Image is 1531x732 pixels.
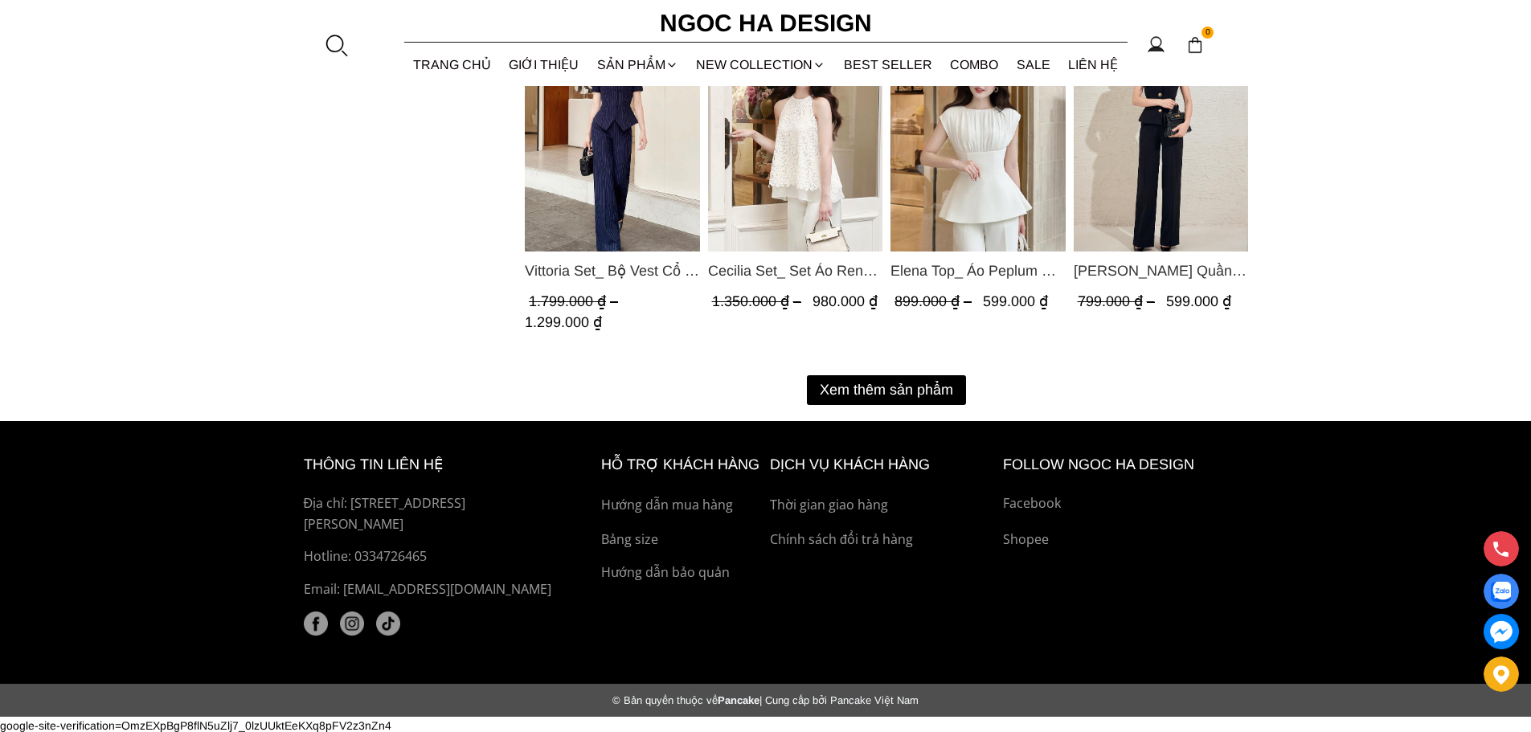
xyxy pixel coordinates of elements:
a: Link to Cecilia Set_ Set Áo Ren Cổ Yếm Quần Suông Màu Kem BQ015 [707,260,882,282]
a: Shopee [1003,530,1228,550]
img: Vittoria Set_ Bộ Vest Cổ V Quần Suông Kẻ Sọc BQ013 [525,18,700,251]
a: Product image - Cecilia Set_ Set Áo Ren Cổ Yếm Quần Suông Màu Kem BQ015 [707,18,882,251]
a: Facebook [1003,493,1228,514]
h6: thông tin liên hệ [304,453,564,476]
img: instagram [340,611,364,636]
a: tiktok [376,611,400,636]
span: 980.000 ₫ [812,293,877,309]
h6: hỗ trợ khách hàng [601,453,762,476]
span: Vittoria Set_ Bộ Vest Cổ V Quần Suông Kẻ Sọc BQ013 [525,260,700,282]
a: NEW COLLECTION [687,43,835,86]
img: img-CART-ICON-ksit0nf1 [1186,36,1204,54]
a: messenger [1484,614,1519,649]
a: Product image - Vittoria Set_ Bộ Vest Cổ V Quần Suông Kẻ Sọc BQ013 [525,18,700,251]
a: SALE [1008,43,1060,86]
img: Cecilia Set_ Set Áo Ren Cổ Yếm Quần Suông Màu Kem BQ015 [707,18,882,251]
a: Hướng dẫn bảo quản [601,562,762,583]
a: Thời gian giao hàng [770,495,995,516]
a: facebook (1) [304,611,328,636]
span: 799.000 ₫ [1077,293,1158,309]
img: Elena Top_ Áo Peplum Cổ Nhún Màu Trắng A1066 [890,18,1066,251]
a: Product image - Lara Pants_ Quần Suông Trắng Q059 [1073,18,1248,251]
a: GIỚI THIỆU [500,43,588,86]
span: Elena Top_ Áo Peplum Cổ Nhún Màu Trắng A1066 [890,260,1066,282]
span: © Bản quyền thuộc về [612,694,718,706]
a: Hướng dẫn mua hàng [601,495,762,516]
span: [PERSON_NAME] Quần Suông Trắng Q059 [1073,260,1248,282]
button: Xem thêm sản phẩm [807,375,966,405]
div: SẢN PHẨM [588,43,688,86]
img: Display image [1491,582,1511,602]
h6: Follow ngoc ha Design [1003,453,1228,476]
a: Display image [1484,574,1519,609]
h6: Dịch vụ khách hàng [770,453,995,476]
a: TRANG CHỦ [404,43,501,86]
a: Link to Vittoria Set_ Bộ Vest Cổ V Quần Suông Kẻ Sọc BQ013 [525,260,700,282]
span: 1.299.000 ₫ [525,314,602,330]
span: 899.000 ₫ [894,293,976,309]
a: BEST SELLER [835,43,942,86]
span: 599.000 ₫ [1165,293,1230,309]
a: Link to Elena Top_ Áo Peplum Cổ Nhún Màu Trắng A1066 [890,260,1066,282]
span: 1.350.000 ₫ [711,293,804,309]
p: Email: [EMAIL_ADDRESS][DOMAIN_NAME] [304,579,564,600]
span: Cecilia Set_ Set Áo Ren Cổ Yếm Quần Suông Màu Kem BQ015 [707,260,882,282]
p: Địa chỉ: [STREET_ADDRESS][PERSON_NAME] [304,493,564,534]
a: Bảng size [601,530,762,550]
div: Pancake [289,694,1243,706]
span: 0 [1201,27,1214,39]
span: 599.000 ₫ [983,293,1048,309]
a: Combo [941,43,1008,86]
a: Ngoc Ha Design [645,4,886,43]
a: Chính sách đổi trả hàng [770,530,995,550]
a: Link to Lara Pants_ Quần Suông Trắng Q059 [1073,260,1248,282]
span: 1.799.000 ₫ [529,293,622,309]
img: Lara Pants_ Quần Suông Trắng Q059 [1073,18,1248,251]
a: LIÊN HỆ [1059,43,1128,86]
a: Product image - Elena Top_ Áo Peplum Cổ Nhún Màu Trắng A1066 [890,18,1066,251]
span: | Cung cấp bởi Pancake Việt Nam [759,694,919,706]
a: Hotline: 0334726465 [304,546,564,567]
